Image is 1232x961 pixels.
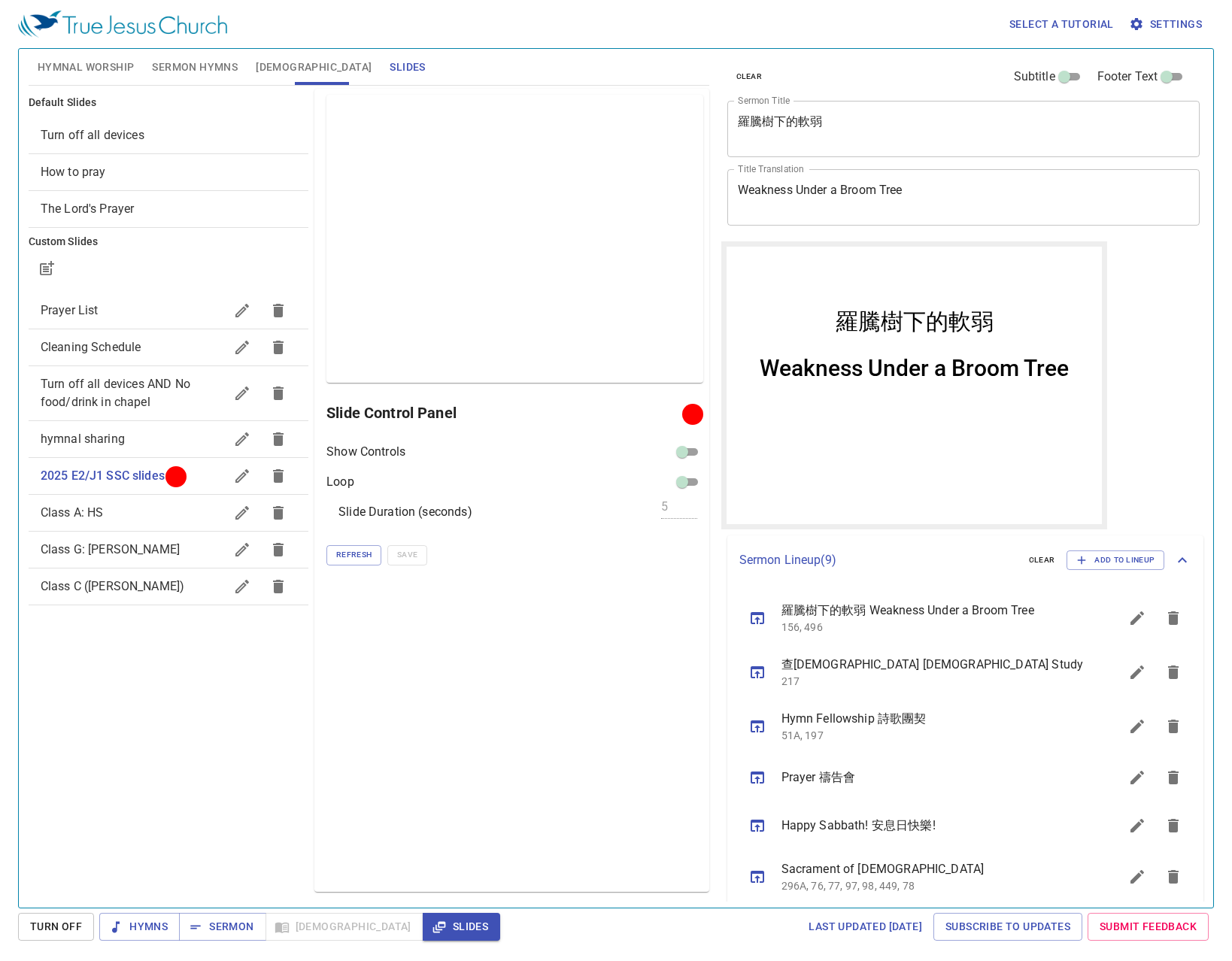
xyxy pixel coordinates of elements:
span: 查[DEMOGRAPHIC_DATA] [DEMOGRAPHIC_DATA] Study [781,656,1084,674]
div: Class A: HS [29,495,308,531]
span: clear [736,70,763,83]
span: Turn off all devices AND No food/drink in chapel [41,377,190,409]
span: Add to Lineup [1076,553,1155,567]
span: Refresh [336,548,372,562]
div: Class C ([PERSON_NAME]) [29,568,308,605]
span: Sermon [191,917,253,936]
p: Slide Duration (seconds) [338,503,472,521]
span: Last updated [DATE] [809,917,922,936]
div: How to pray [29,154,308,190]
div: 2025 E2/J1 SSC slides [29,458,308,494]
button: Slides [423,913,500,941]
button: Settings [1126,11,1208,38]
span: Class C (Wang) [41,579,184,593]
span: hymnal sharing [41,432,125,446]
a: Last updated [DATE] [803,913,928,941]
iframe: from-child [721,241,1107,529]
textarea: 羅騰樹下的軟弱 [738,114,1190,143]
p: Sermon Lineup ( 9 ) [739,551,1017,569]
span: [object Object] [41,165,106,179]
textarea: Weakness Under a Broom Tree [738,183,1190,211]
button: Refresh [326,545,381,565]
span: Sacrament of [DEMOGRAPHIC_DATA] [781,860,1084,878]
p: 51A, 197 [781,728,1084,743]
div: Prayer List [29,293,308,329]
div: Turn off all devices [29,117,308,153]
div: Sermon Lineup(9)clearAdd to Lineup [727,535,1204,585]
div: Turn off all devices AND No food/drink in chapel [29,366,308,420]
span: 2025 E2/J1 SSC slides [41,468,165,483]
p: Show Controls [326,443,405,461]
button: Select a tutorial [1003,11,1120,38]
span: Hymn Fellowship 詩歌團契 [781,710,1084,728]
span: [object Object] [41,202,135,216]
span: Subtitle [1014,68,1055,86]
span: Subscribe to Updates [945,917,1070,936]
button: Sermon [179,913,266,941]
div: The Lord's Prayer [29,191,308,227]
span: Happy Sabbath! 安息日快樂! [781,817,1084,835]
button: clear [1020,551,1064,569]
a: Submit Feedback [1088,913,1209,941]
span: Turn Off [30,917,82,936]
p: 156, 496 [781,620,1084,635]
span: Class G: Elijah [41,542,180,556]
span: Submit Feedback [1100,917,1197,936]
span: [DEMOGRAPHIC_DATA] [256,58,372,77]
div: hymnal sharing [29,421,308,457]
button: Hymns [99,913,180,941]
p: Loop [326,473,354,491]
span: Cleaning Schedule [41,340,141,354]
span: Prayer 禱告會 [781,768,1084,787]
span: Hymnal Worship [38,58,135,77]
span: Prayer List [41,303,99,317]
span: Slides [435,917,488,936]
h6: Slide Control Panel [326,401,687,425]
button: Turn Off [18,913,94,941]
span: Sermon Hymns [152,58,238,77]
span: Class A: HS [41,505,104,520]
h6: Default Slides [29,95,308,111]
button: clear [727,68,772,86]
div: Cleaning Schedule [29,329,308,365]
span: clear [1029,553,1055,567]
p: 217 [781,674,1084,689]
button: Add to Lineup [1067,550,1164,570]
span: Slides [390,58,425,77]
span: Footer Text [1097,68,1158,86]
span: 羅騰樹下的軟弱 Weakness Under a Broom Tree [781,602,1084,620]
span: Hymns [111,917,168,936]
span: Select a tutorial [1009,15,1114,34]
a: Subscribe to Updates [933,913,1082,941]
span: Settings [1132,15,1202,34]
div: Class G: [PERSON_NAME] [29,532,308,568]
h6: Custom Slides [29,234,308,250]
span: [object Object] [41,128,144,142]
p: 296A, 76, 77, 97, 98, 449, 78 [781,878,1084,893]
img: True Jesus Church [18,11,227,38]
